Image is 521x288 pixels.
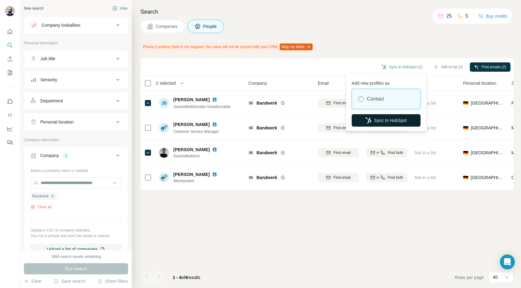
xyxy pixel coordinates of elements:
[5,6,15,16] img: Avatar
[256,100,277,106] span: Bandwerk
[280,43,313,50] button: Map my fields
[5,96,15,107] button: Use Surfe on LinkedIn
[30,227,122,233] p: Upload a CSV of company websites.
[30,165,122,173] div: Select a company name or website
[256,150,277,156] span: Bandwerk
[203,23,217,29] span: People
[318,173,359,182] button: Find email
[185,275,188,280] span: 4
[366,173,407,182] button: Find both
[248,125,253,130] img: Logo of Bandwerk
[377,62,427,72] button: Sync to HubSpot (2)
[471,100,504,106] span: [GEOGRAPHIC_DATA]
[446,12,452,20] p: 25
[415,175,436,180] span: Not in a list
[24,40,128,46] p: Personal information
[173,121,210,128] span: [PERSON_NAME]
[366,148,407,157] button: Find both
[54,278,85,284] button: Save search
[159,98,169,108] div: JB
[318,123,359,133] button: Find email
[24,18,128,33] button: Company lookalikes
[471,150,504,156] span: [GEOGRAPHIC_DATA]
[352,78,421,86] p: Add new profiles as
[5,67,15,78] button: My lists
[318,80,329,86] span: Email
[256,125,277,131] span: Bandwerk
[173,275,181,280] span: 1 - 4
[463,80,496,86] span: Personal location
[248,175,253,180] img: Logo of Bandwerk
[40,98,63,104] div: Department
[42,22,80,28] div: Company lookalikes
[40,152,59,159] div: Company
[24,72,128,87] button: Seniority
[156,23,178,29] span: Companies
[500,254,515,269] div: Open Intercom Messenger
[470,62,510,72] button: Find emails (2)
[51,254,101,259] div: 1880 search results remaining
[367,95,384,103] label: Contact
[465,12,468,20] p: 5
[30,244,122,255] button: Upload a list of companies
[463,125,468,131] span: 🇩🇪
[97,278,128,284] button: Share filters
[318,148,359,157] button: Find email
[5,40,15,51] button: Search
[24,278,42,284] button: Clear
[40,56,55,62] div: Job title
[455,274,484,281] span: Rows per page
[493,274,498,280] p: 40
[40,119,73,125] div: Personal location
[333,150,350,155] span: Find email
[140,42,314,52] div: Phone (Landline) field is not mapped, this value will not be synced with your CRM
[5,137,15,148] button: Feedback
[256,174,277,181] span: Bandwerk
[24,93,128,108] button: Department
[173,171,210,178] span: [PERSON_NAME]
[173,146,210,153] span: [PERSON_NAME]
[159,148,169,158] img: Avatar
[181,275,185,280] span: of
[24,115,128,129] button: Personal location
[352,114,421,127] button: Sync to HubSpot
[471,125,504,131] span: [GEOGRAPHIC_DATA]
[479,12,507,20] button: Buy credits
[482,64,506,70] span: Find emails (2)
[212,122,217,127] img: LinkedIn logo
[24,137,128,143] p: Company information
[318,98,359,108] button: Find email
[173,129,219,134] span: Costumer Service Manager
[40,77,57,83] div: Seniority
[173,105,231,109] span: Geschäftsführender Gesellschafter
[173,275,200,280] span: results
[212,172,217,177] img: LinkedIn logo
[24,6,43,11] div: New search
[5,53,15,65] button: Enrich CSV
[471,174,504,181] span: [GEOGRAPHIC_DATA]
[463,100,468,106] span: 🇩🇪
[333,175,350,180] span: Find email
[30,204,51,210] button: Clear all
[159,123,169,133] img: Avatar
[32,193,49,199] span: Bandwerk
[429,62,467,72] button: Add to list (2)
[388,150,403,155] span: Find both
[173,178,225,184] span: Werkstudent
[388,175,403,180] span: Find both
[415,150,436,155] span: Not in a list
[108,4,132,13] button: Hide
[212,97,217,102] img: LinkedIn logo
[156,80,176,86] span: 2 selected
[248,150,253,155] img: Logo of Bandwerk
[333,100,350,106] span: Find email
[30,233,122,239] p: Your list is private and won't be saved or shared.
[463,150,468,156] span: 🇩🇪
[463,174,468,181] span: 🇩🇪
[24,51,128,66] button: Job title
[173,153,225,159] span: Geschäftsführer
[5,110,15,121] button: Use Surfe API
[5,26,15,37] button: Quick start
[63,153,70,158] div: 1
[5,123,15,134] button: Dashboard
